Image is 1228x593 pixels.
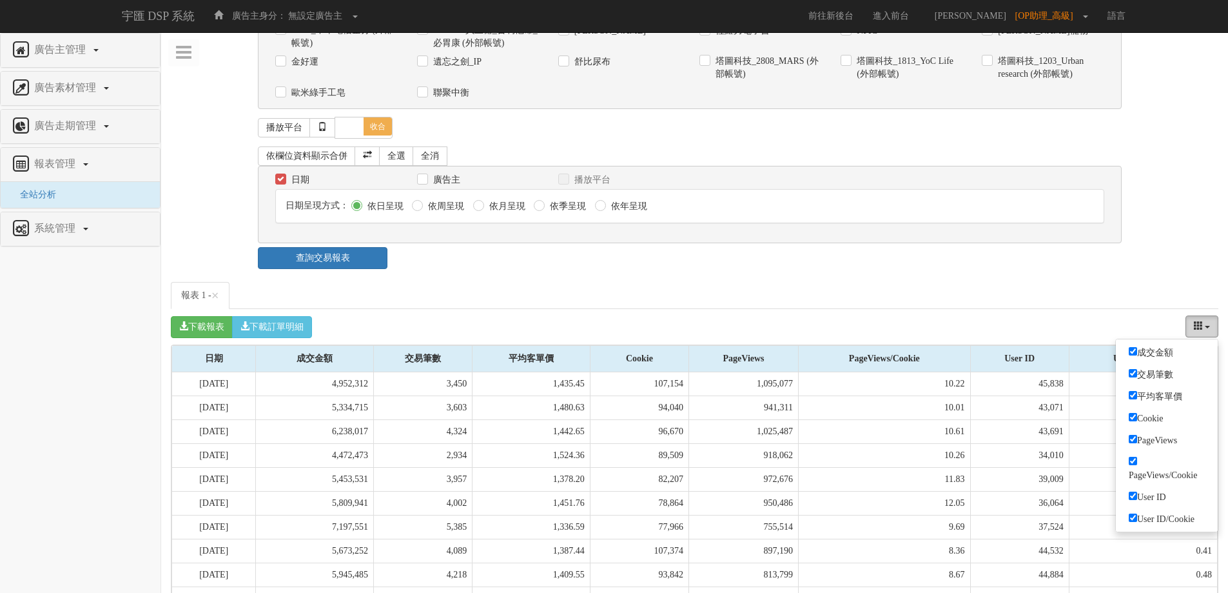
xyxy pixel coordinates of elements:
[689,396,799,419] td: 941,311
[970,491,1069,515] td: 36,064
[799,539,970,563] td: 8.36
[172,396,256,419] td: [DATE]
[288,24,397,50] label: Carat_中華電信企分 (外部帳號)
[571,174,610,186] label: 播放平台
[31,158,82,169] span: 報表管理
[928,11,1013,21] span: [PERSON_NAME]
[10,78,150,99] a: 廣告素材管理
[590,563,688,587] td: 93,842
[689,443,799,467] td: 918,062
[590,467,688,491] td: 82,207
[1069,346,1217,372] div: User ID/Cookie
[970,563,1069,587] td: 44,884
[689,491,799,515] td: 950,486
[172,515,256,539] td: [DATE]
[1069,539,1217,563] td: 0.41
[473,563,590,587] td: 1,409.55
[211,289,219,303] button: Close
[473,491,590,515] td: 1,451.76
[288,86,346,99] label: 歐米綠手工皂
[799,443,970,467] td: 10.26
[689,467,799,491] td: 972,676
[970,515,1069,539] td: 37,524
[430,86,469,99] label: 聯聚中衡
[171,282,229,309] a: 報表 1 -
[1069,515,1217,539] td: 0.48
[172,372,256,396] td: [DATE]
[172,539,256,563] td: [DATE]
[373,539,472,563] td: 4,089
[571,55,610,68] label: 舒比尿布
[689,346,798,372] div: PageViews
[172,491,256,515] td: [DATE]
[10,40,150,61] a: 廣告主管理
[970,396,1069,419] td: 43,071
[1185,316,1219,337] button: columns
[364,117,392,136] span: 收合
[1069,419,1217,443] td: 0.45
[473,346,590,372] div: 平均客單價
[373,419,472,443] td: 4,324
[590,539,688,563] td: 107,374
[473,372,590,396] td: 1,435.45
[1116,509,1218,528] label: User ID/Cookie
[970,419,1069,443] td: 43,691
[373,467,472,491] td: 3,957
[473,419,590,443] td: 1,442.65
[172,467,256,491] td: [DATE]
[172,443,256,467] td: [DATE]
[799,372,970,396] td: 10.22
[31,120,102,131] span: 廣告走期管理
[971,346,1069,372] div: User ID
[211,288,219,303] span: ×
[430,174,460,186] label: 廣告主
[799,467,970,491] td: 11.83
[10,190,56,199] a: 全站分析
[1069,563,1217,587] td: 0.48
[430,55,482,68] label: 遺忘之劍_IP
[172,419,256,443] td: [DATE]
[799,419,970,443] td: 10.61
[10,219,150,239] a: 系統管理
[1129,514,1137,522] input: User ID/Cookie
[1129,435,1137,443] input: PageViews
[1129,369,1137,377] input: 交易筆數
[1129,391,1137,399] input: 平均客單價
[232,316,312,338] button: 下載訂單明細
[608,200,647,213] label: 依年呈現
[430,24,539,50] label: dentsu X貝立德_合利他命_必胃康 (外部帳號)
[689,372,799,396] td: 1,095,077
[31,44,92,55] span: 廣告主管理
[799,515,970,539] td: 9.69
[256,515,374,539] td: 7,197,551
[799,346,970,372] div: PageViews/Cookie
[799,491,970,515] td: 12.05
[171,316,233,338] button: 下載報表
[970,372,1069,396] td: 45,838
[374,346,472,372] div: 交易筆數
[256,396,374,419] td: 5,334,715
[31,82,102,93] span: 廣告素材管理
[413,146,447,166] a: 全消
[288,55,318,68] label: 金好運
[473,396,590,419] td: 1,480.63
[1069,396,1217,419] td: 0.46
[1116,343,1218,361] label: 成交金額
[1116,387,1218,405] label: 平均客單價
[1129,492,1137,500] input: User ID
[970,539,1069,563] td: 44,532
[1069,467,1217,491] td: 0.47
[256,346,373,372] div: 成交金額
[1069,443,1217,467] td: 0.38
[590,372,688,396] td: 107,154
[288,174,309,186] label: 日期
[1116,408,1218,427] label: Cookie
[373,396,472,419] td: 3,603
[712,55,821,81] label: 塔圖科技_2808_MARS (外部帳號)
[1015,11,1080,21] span: [OP助理_高級]
[689,539,799,563] td: 897,190
[379,146,414,166] a: 全選
[172,563,256,587] td: [DATE]
[995,55,1104,81] label: 塔圖科技_1203_Urban research (外部帳號)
